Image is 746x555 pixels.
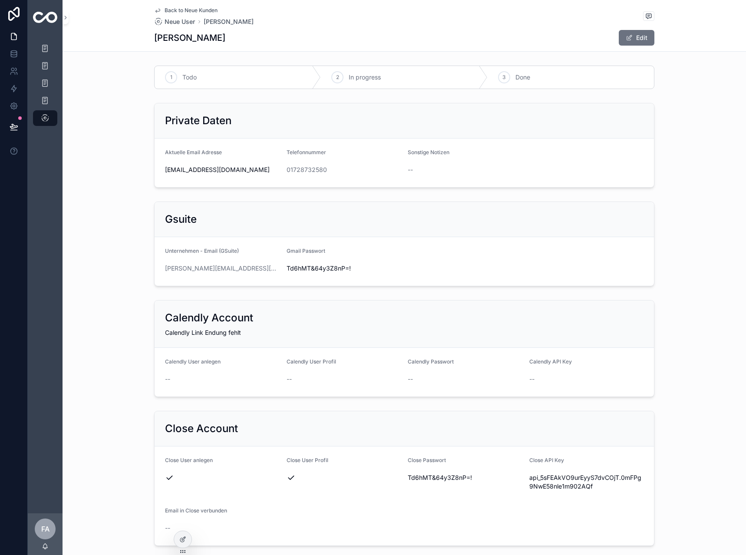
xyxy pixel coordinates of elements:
a: [PERSON_NAME][EMAIL_ADDRESS][DOMAIN_NAME] [165,264,280,273]
span: 3 [502,74,505,81]
span: -- [408,375,413,383]
span: Unternehmen - Email (GSuite) [165,248,239,254]
span: Email in Close verbunden [165,507,227,514]
span: Close User anlegen [165,457,213,463]
h2: Private Daten [165,114,231,128]
span: In progress [349,73,381,82]
button: Edit [619,30,654,46]
span: 2 [336,74,339,81]
h2: Calendly Account [165,311,253,325]
span: Done [515,73,530,82]
span: Back to Neue Kunden [165,7,218,14]
span: api_5sFEAkVO9urEyyS7dvCOjT.0mFPg9NwE58nle1m902AQf [529,473,644,491]
a: Back to Neue Kunden [154,7,218,14]
span: FA [41,524,50,534]
a: 01728732580 [287,165,327,174]
span: -- [529,375,535,383]
span: Calendly User anlegen [165,358,221,365]
a: [PERSON_NAME] [204,17,254,26]
span: Neue User [165,17,195,26]
a: Neue User [154,17,195,26]
span: -- [165,375,170,383]
span: [EMAIL_ADDRESS][DOMAIN_NAME] [165,165,280,174]
span: Todo [182,73,197,82]
span: Calendly API Key [529,358,572,365]
span: Telefonnummer [287,149,326,155]
span: Td6hMT&64y3Z8nP=! [287,264,401,273]
span: Td6hMT&64y3Z8nP=! [408,473,522,482]
img: App logo [33,12,57,23]
span: Close API Key [529,457,564,463]
span: Close Passwort [408,457,446,463]
span: Sonstige Notizen [408,149,449,155]
span: Close User Profil [287,457,328,463]
span: Gmail Passwort [287,248,325,254]
span: Calendly Link Endung fehlt [165,329,241,336]
span: Calendly User Profil [287,358,336,365]
h2: Close Account [165,422,238,436]
span: 1 [170,74,172,81]
span: -- [408,165,413,174]
span: Calendly Passwort [408,358,454,365]
span: -- [287,375,292,383]
h2: Gsuite [165,212,197,226]
h1: [PERSON_NAME] [154,32,225,44]
span: -- [165,524,170,532]
div: scrollable content [28,35,63,137]
span: Aktuelle Email Adresse [165,149,222,155]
